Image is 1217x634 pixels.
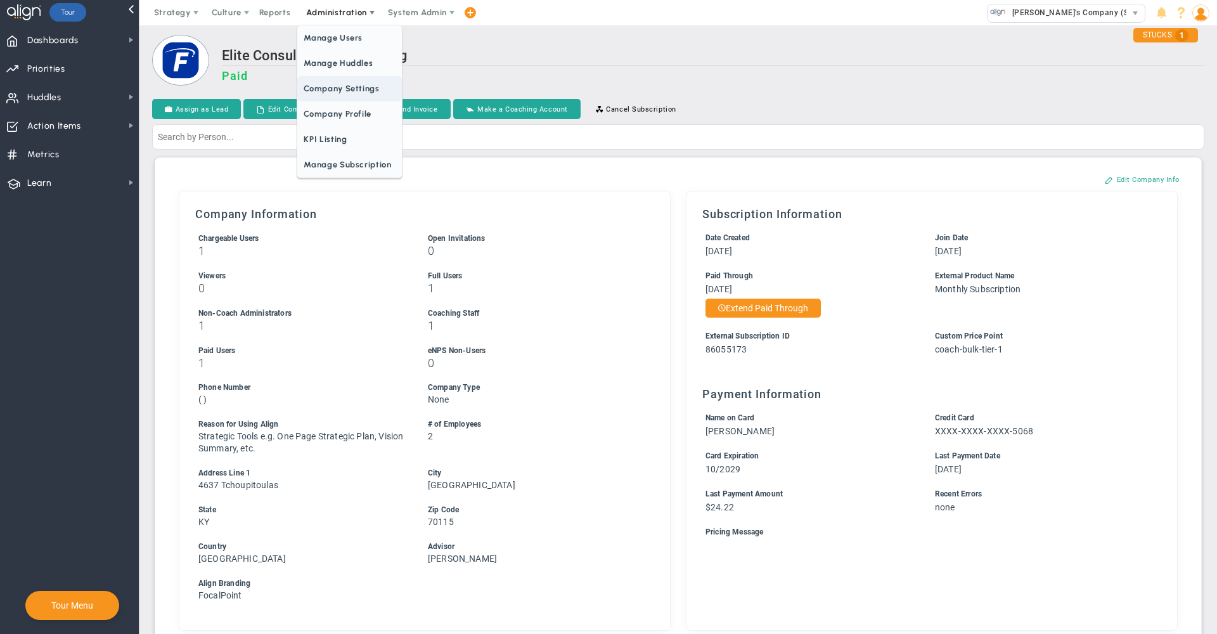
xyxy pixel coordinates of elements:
span: select [1126,4,1145,22]
span: coach-bulk-tier-1 [935,344,1003,354]
h3: Payment Information [702,387,1161,401]
span: [PERSON_NAME] [428,553,497,564]
div: Company Type [428,382,634,394]
span: 86055173 [705,344,747,354]
span: Open Invitations [428,234,486,243]
span: Manage Users [297,25,401,51]
div: Join Date [935,232,1141,244]
span: FocalPoint [198,590,242,600]
span: Learn [27,170,51,197]
div: City [428,467,634,479]
span: Non-Coach Administrators [198,309,292,318]
span: System Admin [388,8,447,17]
span: Priorities [27,56,65,82]
span: [DATE] [935,246,962,256]
span: 1 [1175,29,1188,42]
span: [GEOGRAPHIC_DATA] [428,480,515,490]
span: XXXX-XXXX-XXXX-5068 [935,426,1033,436]
span: KPI Listing [297,127,401,152]
span: Action Items [27,113,81,139]
button: Cancel Subscription [583,99,689,119]
span: None [428,394,449,404]
div: Advisor [428,541,634,553]
span: Manage Subscription [297,152,401,178]
div: Pricing Message [705,526,1141,538]
span: Company Profile [297,101,401,127]
span: Administration [306,8,366,17]
div: # of Employees [428,418,634,430]
div: Date Created [705,232,911,244]
span: ( [198,394,202,404]
span: [GEOGRAPHIC_DATA] [198,553,286,564]
div: STUCKS [1133,28,1198,42]
h3: Subscription Information [702,207,1161,221]
span: Metrics [27,141,60,168]
img: Loading... [152,35,209,86]
h3: 1 [198,245,404,257]
h3: 0 [428,357,634,369]
span: KY [198,517,209,527]
span: Chargeable Users [198,234,259,243]
span: Strategic Tools e.g. One Page Strategic Plan, Vision Summary, etc. [198,431,403,453]
span: [DATE] [935,464,962,474]
span: Huddles [27,84,61,111]
h3: 1 [198,357,404,369]
button: Extend Paid Through [705,299,821,318]
div: Credit Card [935,412,1141,424]
div: Name on Card [705,412,911,424]
h2: Elite Consulting & Purchasing [222,48,1204,66]
span: Company Settings [297,76,401,101]
span: [PERSON_NAME]'s Company (Sandbox) [1006,4,1159,21]
div: Zip Code [428,504,634,516]
span: Full Users [428,271,463,280]
div: Custom Price Point [935,330,1141,342]
span: Dashboards [27,27,79,54]
div: Country [198,541,404,553]
div: Align Branding [198,578,634,590]
span: [DATE] [705,284,732,294]
div: Recent Errors [935,488,1141,500]
div: External Subscription ID [705,330,911,342]
div: Paid Through [705,270,911,282]
div: Last Payment Amount [705,488,911,500]
h3: Paid [222,69,1204,82]
span: Viewers [198,271,226,280]
span: Paid Users [198,346,236,355]
span: 4637 Tchoupitoulas [198,480,278,490]
button: Send Invoice [370,99,450,119]
div: External Product Name [935,270,1141,282]
span: 70115 [428,517,454,527]
div: Reason for Using Align [198,418,404,430]
h3: 0 [198,282,404,294]
button: Assign as Lead [152,99,241,119]
img: 33318.Company.photo [990,4,1006,20]
button: Tour Menu [48,600,97,611]
span: 10/2029 [705,464,740,474]
div: State [198,504,404,516]
div: Address Line 1 [198,467,404,479]
span: eNPS Non-Users [428,346,486,355]
span: none [935,502,955,512]
input: Search by Person... [152,124,1204,150]
img: 48978.Person.photo [1192,4,1209,22]
div: Card Expiration [705,450,911,462]
span: ) [203,394,207,404]
h3: 1 [198,320,404,332]
span: $24.22 [705,502,734,512]
button: Make a Coaching Account [453,99,581,119]
span: [DATE] [705,246,732,256]
span: Strategy [154,8,191,17]
span: Coaching Staff [428,309,479,318]
div: Phone Number [198,382,404,394]
div: Last Payment Date [935,450,1141,462]
span: [PERSON_NAME] [705,426,775,436]
label: Includes Users + Open Invitations, excludes Coaching Staff [198,233,259,243]
h3: Company Information [195,207,654,221]
h3: 0 [428,245,634,257]
span: Manage Huddles [297,51,401,76]
span: Culture [212,8,241,17]
h3: 1 [428,320,634,332]
span: 2 [428,431,433,441]
h3: 1 [428,282,634,294]
button: Edit Company Info [1092,169,1192,190]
